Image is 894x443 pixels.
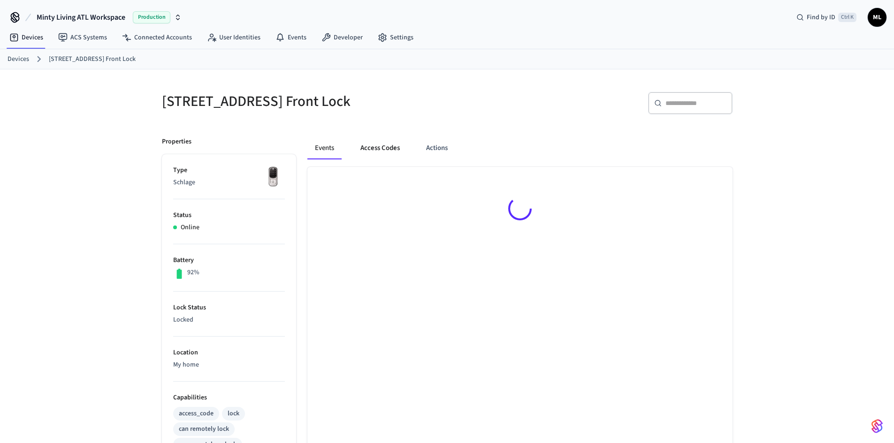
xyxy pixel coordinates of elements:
[187,268,199,278] p: 92%
[173,210,285,220] p: Status
[871,419,883,434] img: SeamLogoGradient.69752ec5.svg
[307,137,342,159] button: Events
[370,29,421,46] a: Settings
[173,393,285,403] p: Capabilities
[353,137,407,159] button: Access Codes
[838,13,856,22] span: Ctrl K
[173,348,285,358] p: Location
[173,303,285,313] p: Lock Status
[49,54,136,64] a: [STREET_ADDRESS] Front Lock
[869,9,886,26] span: ML
[115,29,199,46] a: Connected Accounts
[8,54,29,64] a: Devices
[181,223,199,233] p: Online
[133,11,170,23] span: Production
[314,29,370,46] a: Developer
[868,8,886,27] button: ML
[307,137,733,159] div: ant example
[228,409,239,419] div: lock
[173,315,285,325] p: Locked
[419,137,455,159] button: Actions
[173,255,285,265] p: Battery
[162,92,442,111] h5: [STREET_ADDRESS] Front Lock
[179,424,229,434] div: can remotely lock
[173,165,285,175] p: Type
[179,409,214,419] div: access_code
[199,29,268,46] a: User Identities
[51,29,115,46] a: ACS Systems
[268,29,314,46] a: Events
[173,178,285,188] p: Schlage
[37,12,125,23] span: Minty Living ATL Workspace
[261,165,285,189] img: Yale Assure Touchscreen Wifi Smart Lock, Satin Nickel, Front
[789,9,864,26] div: Find by IDCtrl K
[807,13,835,22] span: Find by ID
[2,29,51,46] a: Devices
[162,137,191,147] p: Properties
[173,360,285,370] p: My home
